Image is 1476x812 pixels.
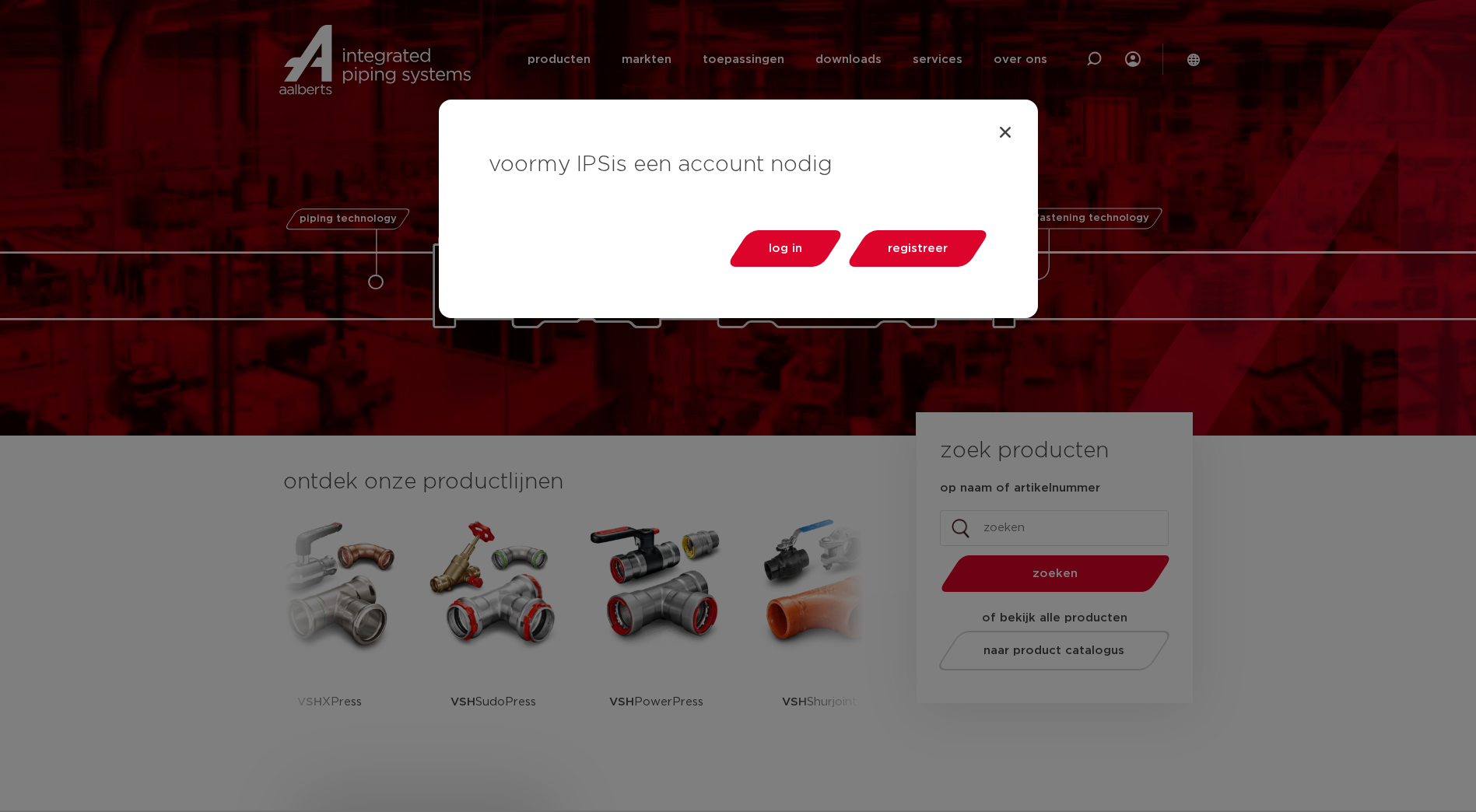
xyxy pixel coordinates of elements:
a: Close [997,124,1013,140]
span: my IPS [537,154,611,176]
span: registreer [888,243,948,254]
h3: voor is een account nodig [489,149,988,180]
a: log in [725,230,845,267]
a: registreer [844,230,990,267]
span: log in [769,243,802,254]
